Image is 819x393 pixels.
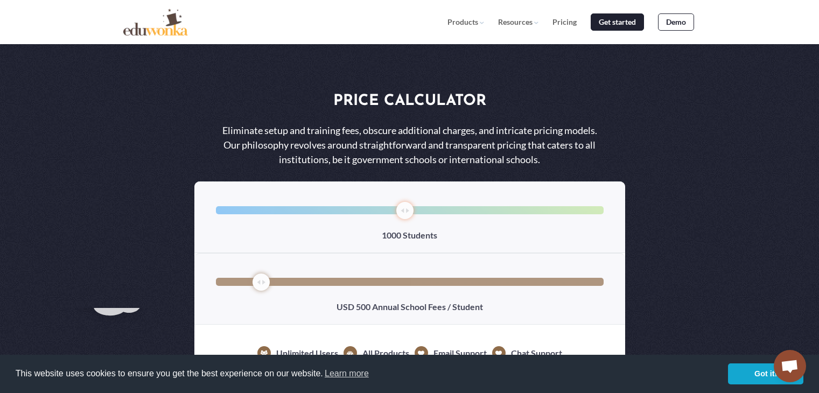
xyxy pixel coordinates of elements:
[382,230,401,240] span: 1000
[194,90,625,113] h1: Price Calculator
[362,347,409,360] span: All Products
[511,347,562,360] span: Chat Support
[658,13,694,31] a: Demo
[337,301,354,312] span: USD
[433,347,487,360] span: Email Support
[403,230,437,240] span: Students
[372,301,483,312] span: Annual School Fees / Student
[728,363,803,385] a: dismiss cookie message
[356,301,370,312] span: 500
[123,9,188,36] img: Educational Data Analytics | Eduwonka
[16,366,719,382] span: This website uses cookies to ensure you get the best experience on our website.
[323,366,370,382] a: learn more about cookies
[221,123,598,167] p: Eliminate setup and training fees, obscure additional charges, and intricate pricing models. Our ...
[591,13,644,31] a: Get started
[774,350,806,382] div: Open chat
[552,18,577,27] a: Pricing
[276,347,338,360] span: Unlimited Users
